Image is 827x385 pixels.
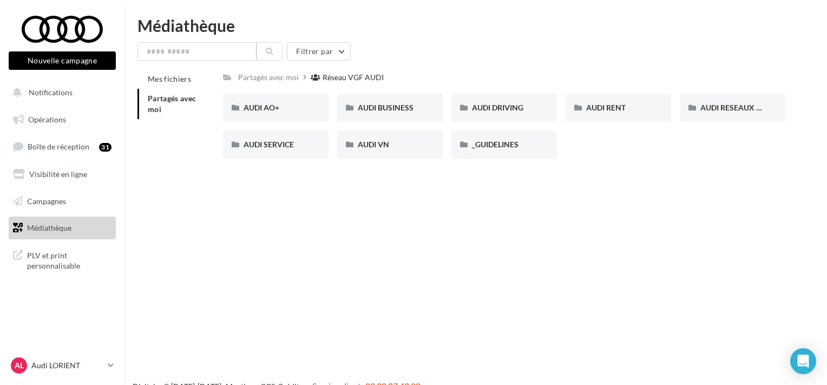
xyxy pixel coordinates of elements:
[287,42,351,61] button: Filtrer par
[148,94,196,114] span: Partagés avec moi
[790,348,816,374] div: Open Intercom Messenger
[472,103,523,112] span: AUDI DRIVING
[27,196,66,205] span: Campagnes
[472,140,518,149] span: _GUIDELINES
[28,142,89,151] span: Boîte de réception
[27,248,111,271] span: PLV et print personnalisable
[6,244,118,276] a: PLV et print personnalisable
[31,360,103,371] p: Audi LORIENT
[323,72,384,83] div: Réseau VGF AUDI
[6,190,118,213] a: Campagnes
[6,135,118,158] a: Boîte de réception31
[29,169,87,179] span: Visibilité en ligne
[244,103,279,112] span: AUDI AO+
[244,140,294,149] span: AUDI SERVICE
[6,81,114,104] button: Notifications
[358,103,413,112] span: AUDI BUSINESS
[9,51,116,70] button: Nouvelle campagne
[27,223,71,232] span: Médiathèque
[28,115,66,124] span: Opérations
[137,17,814,34] div: Médiathèque
[15,360,24,371] span: AL
[6,163,118,186] a: Visibilité en ligne
[700,103,790,112] span: AUDI RESEAUX SOCIAUX
[29,88,73,97] span: Notifications
[6,217,118,239] a: Médiathèque
[9,355,116,376] a: AL Audi LORIENT
[238,72,299,83] div: Partagés avec moi
[586,103,626,112] span: AUDI RENT
[6,108,118,131] a: Opérations
[99,143,111,152] div: 31
[358,140,389,149] span: AUDI VN
[148,74,191,83] span: Mes fichiers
